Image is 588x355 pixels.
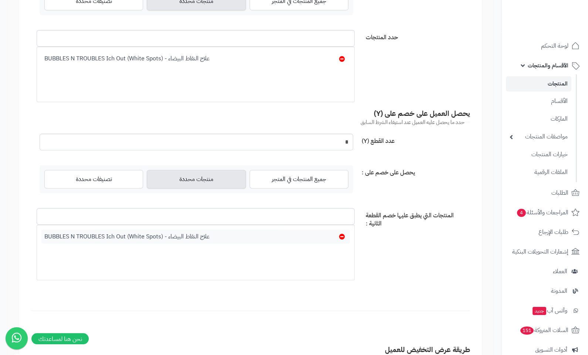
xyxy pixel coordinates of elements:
[506,223,584,241] a: طلبات الإرجاع
[532,305,567,316] span: وآتس آب
[506,302,584,319] a: وآتس آبجديد
[516,207,568,218] span: المراجعات والأسئلة
[551,188,568,198] span: الطلبات
[385,344,470,355] b: طريقة عرض التخفيض للعميل
[44,170,143,188] label: تصنيفات محددة
[506,204,584,221] a: المراجعات والأسئلة4
[506,37,584,55] a: لوحة التحكم
[250,170,348,188] label: جميع المنتجات في المتجر
[533,307,546,315] span: جديد
[528,60,568,71] span: الأقسام والمنتجات
[360,30,470,42] label: حدد المنتجات
[506,164,571,180] a: الملفات الرقمية
[520,326,534,335] span: 151
[506,243,584,261] a: إشعارات التحويلات البنكية
[506,184,584,202] a: الطلبات
[541,41,568,51] span: لوحة التحكم
[506,129,571,145] a: مواصفات المنتجات
[512,247,568,257] span: إشعارات التحويلات البنكية
[520,325,568,335] span: السلات المتروكة
[147,170,246,188] label: منتجات محددة
[360,208,470,228] label: المنتجات التي يطبق عليها خصم القطعة الثانية :
[359,134,467,145] label: عدد القطع (Y)
[31,118,464,126] span: حدد ما يحصل عليه العميل عند استيفاء الشرط السابق
[553,266,567,277] span: العملاء
[517,209,526,217] span: 4
[535,345,567,355] span: أدوات التسويق
[538,227,568,237] span: طلبات الإرجاع
[359,165,467,177] label: يحصل على خصم على :
[506,282,584,300] a: المدونة
[506,147,571,163] a: خيارات المنتجات
[41,230,350,244] div: علاج النقاط البيضاء - BUBBLES N TROUBLES Ich Out (White Spots)
[551,286,567,296] span: المدونة
[374,108,470,119] b: يحصل العميل على خصم على (Y)
[506,321,584,339] a: السلات المتروكة151
[41,51,350,66] div: علاج النقاط البيضاء - BUBBLES N TROUBLES Ich Out (White Spots)
[506,111,571,127] a: الماركات
[506,93,571,109] a: الأقسام
[506,262,584,280] a: العملاء
[506,76,571,91] a: المنتجات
